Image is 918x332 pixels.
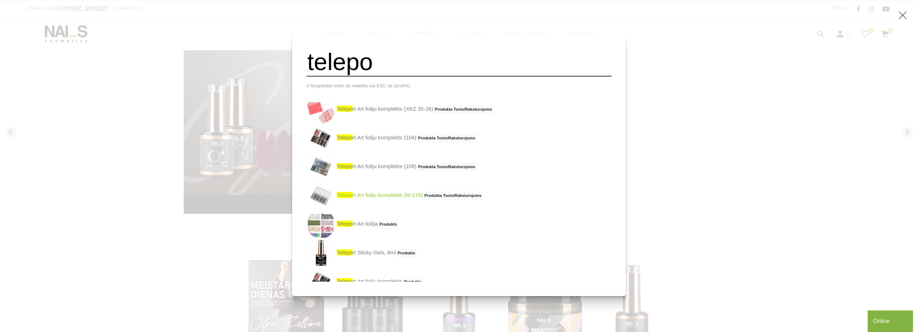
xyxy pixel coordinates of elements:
[337,192,353,198] span: telepo
[417,134,477,143] span: Produkta Tonis/Raksturojums
[306,239,417,267] a: teleport Sticky Gels, 8mlProdukts
[306,267,423,296] a: teleport Art foliju komplektsProdukts
[306,124,477,152] a: teleport Art foliju komplekts (104)Produkta Tonis/Raksturojums
[306,152,335,181] img: Folija dizaina veidošanai. Piemērota gan modelētiem nagiem, gan gēllakas pārklājumam. Komplektā 1...
[433,105,494,114] span: Produkta Tonis/Raksturojums
[337,249,353,255] span: telepo
[306,95,494,124] a: teleport Art foliju komplekts (XKZ 35-26)Produkta Tonis/Raksturojums
[306,124,335,152] img: Folija dizaina veidošanai. Piemērota gan modelētiem nagiem, gan gēllakas pārklājumam. Komplektā 1...
[306,152,477,181] a: teleport Art foliju komplekts (109)Produkta Tonis/Raksturojums
[417,163,477,171] span: Produkta Tonis/Raksturojums
[337,134,353,140] span: telepo
[337,163,353,169] span: telepo
[306,95,335,124] img: Folija dizaina veidošanai. Piemērota gan modelētiem nagiem, gan gēllakas pārklājumam. Komplektā 1...
[337,278,353,284] span: telepo
[306,181,483,210] a: teleport Art foliju komplekts (M-218)Produkta Tonis/Raksturojums
[337,221,353,227] span: telepo
[868,309,914,332] iframe: chat widget
[396,249,417,258] span: Produkts
[378,220,399,229] span: Produkts
[337,106,353,112] span: telepo
[423,192,483,200] span: Produkta Tonis/Raksturojums
[403,278,423,286] span: Produkts
[306,210,399,239] a: teleport Art follijaProdukts
[306,83,410,88] span: # Nospiediet enter lai meklētu vai ESC lai aizvērtu
[306,181,335,210] img: Folija dizaina veidošanai. Piemērota gan modelētiem nagiem, gan gēllakas pārklājumam. Komplektā 1...
[306,47,612,77] input: Meklēt produktus ...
